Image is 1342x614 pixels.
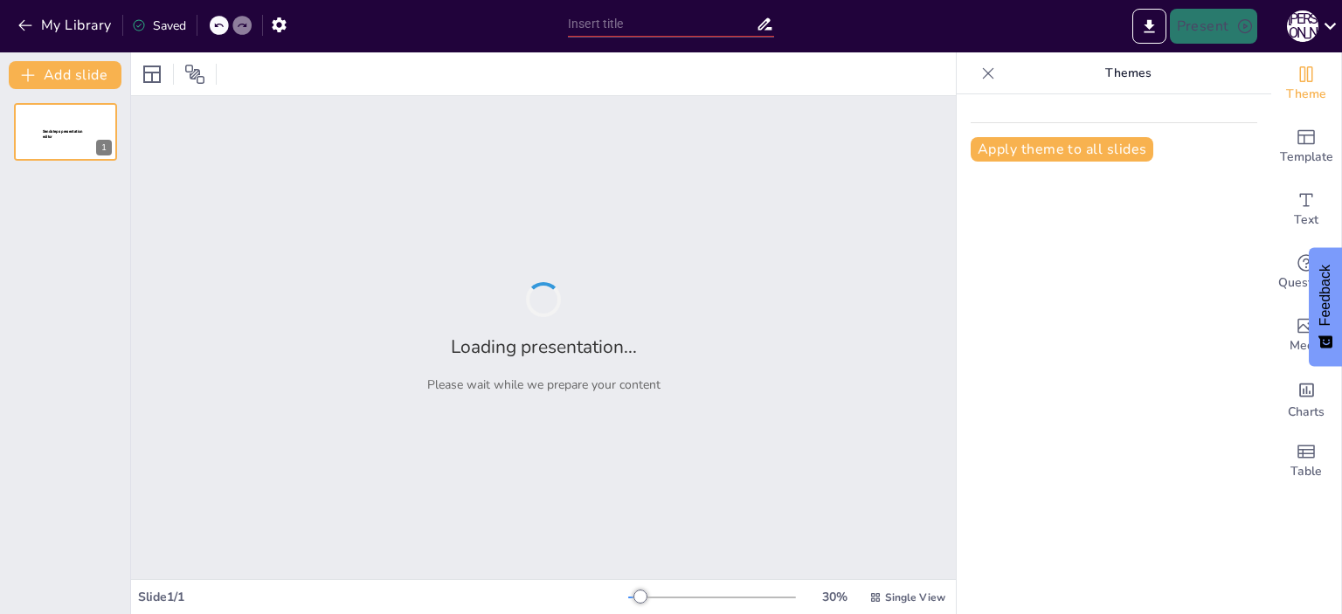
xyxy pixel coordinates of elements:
div: Saved [132,17,186,34]
div: 30 % [813,589,855,605]
button: Export to PowerPoint [1132,9,1166,44]
div: Get real-time input from your audience [1271,241,1341,304]
p: Please wait while we prepare your content [427,376,661,393]
button: Present [1170,9,1257,44]
div: Slide 1 / 1 [138,589,628,605]
button: My Library [13,11,119,39]
span: Questions [1278,273,1335,293]
button: Add slide [9,61,121,89]
h2: Loading presentation... [451,335,637,359]
span: Media [1290,336,1324,355]
div: О [PERSON_NAME] [1287,10,1318,42]
span: Template [1280,148,1333,167]
div: Change the overall theme [1271,52,1341,115]
div: Sendsteps presentation editor1 [14,103,117,161]
span: Feedback [1318,265,1333,326]
button: Feedback - Show survey [1309,247,1342,366]
span: Single View [885,590,945,604]
div: Add charts and graphs [1271,367,1341,430]
span: Theme [1286,85,1326,104]
button: Apply theme to all slides [971,137,1153,162]
div: Add images, graphics, shapes or video [1271,304,1341,367]
div: Layout [138,60,166,88]
span: Position [184,64,205,85]
span: Text [1294,210,1318,230]
div: Add text boxes [1271,178,1341,241]
span: Sendsteps presentation editor [43,129,83,139]
div: Add a table [1271,430,1341,493]
input: Insert title [568,11,756,37]
p: Themes [1002,52,1254,94]
button: О [PERSON_NAME] [1287,9,1318,44]
span: Table [1290,462,1322,481]
span: Charts [1288,403,1325,422]
div: 1 [96,140,112,155]
div: Add ready made slides [1271,115,1341,178]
